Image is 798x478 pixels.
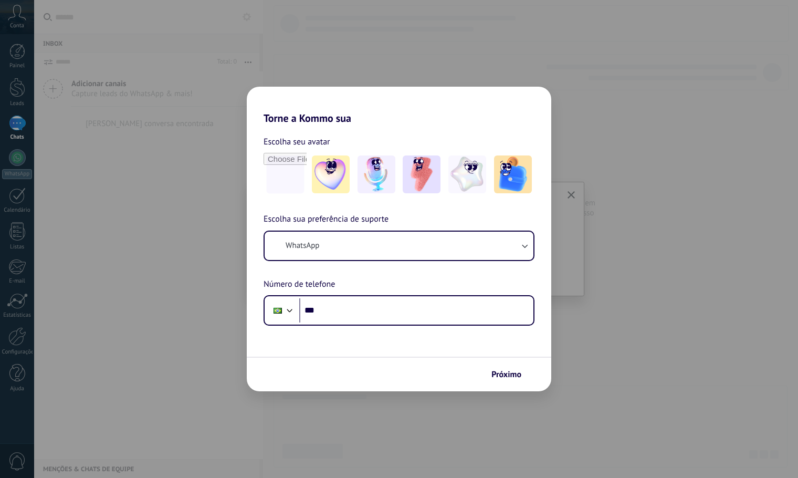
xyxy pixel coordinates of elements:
h2: Torne a Kommo sua [247,87,551,124]
span: Próximo [491,371,521,378]
img: -1.jpeg [312,155,350,193]
span: Escolha seu avatar [264,135,330,149]
img: -2.jpeg [358,155,395,193]
button: Próximo [487,366,535,383]
img: -4.jpeg [448,155,486,193]
img: -5.jpeg [494,155,532,193]
span: Número de telefone [264,278,335,292]
img: -3.jpeg [403,155,440,193]
span: Escolha sua preferência de suporte [264,213,388,226]
button: WhatsApp [265,232,533,260]
span: WhatsApp [286,241,319,251]
div: Brazil: + 55 [268,299,288,321]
